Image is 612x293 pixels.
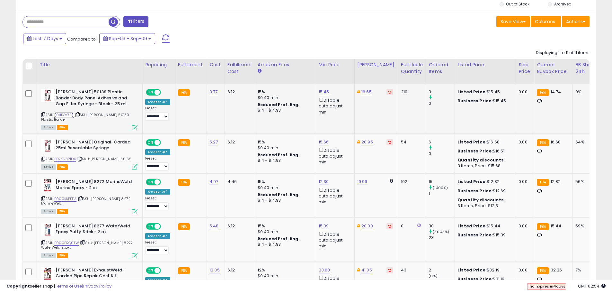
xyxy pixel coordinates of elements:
[433,185,448,190] small: (1400%)
[357,179,368,185] a: 19.99
[56,223,134,237] b: [PERSON_NAME] 8277 WaterWeld Epoxy Putty Stick - 2 oz.
[457,197,511,203] div: :
[429,139,455,145] div: 6
[319,231,350,249] div: Disable auto adjust min
[258,192,300,197] b: Reduced Prof. Rng.
[562,16,590,27] button: Actions
[429,223,455,229] div: 30
[429,151,455,157] div: 0
[519,89,529,95] div: 0.00
[429,89,455,95] div: 3
[41,196,130,206] span: | SKU: [PERSON_NAME] 8272 MarineWeld
[429,273,438,279] small: (0%)
[401,223,421,229] div: 0
[227,179,250,185] div: 4.46
[57,253,68,258] span: FBA
[457,89,487,95] b: Listed Price:
[319,147,350,165] div: Disable auto adjust min
[401,179,421,185] div: 102
[160,224,170,229] span: OFF
[429,267,455,273] div: 2
[457,188,511,194] div: $12.69
[401,267,421,273] div: 43
[457,61,513,68] div: Listed Price
[54,156,76,162] a: B072V321DX
[160,140,170,145] span: OFF
[575,139,597,145] div: 64%
[145,189,170,195] div: Amazon AI *
[528,284,565,289] span: Trial Expires in days
[227,223,250,229] div: 6.12
[553,284,556,289] b: 4
[258,236,300,242] b: Reduced Prof. Rng.
[33,35,58,42] span: Last 7 Days
[319,179,329,185] a: 12.30
[178,61,204,68] div: Fulfillment
[457,89,511,95] div: $15.45
[537,179,549,186] small: FBA
[554,1,572,7] label: Archived
[319,139,329,145] a: 15.66
[6,283,30,289] strong: Copyright
[258,267,311,273] div: 12%
[401,89,421,95] div: 210
[457,139,487,145] b: Listed Price:
[258,158,311,163] div: $14 - $14.93
[54,240,79,246] a: B000BRQ0TW
[6,283,111,289] div: seller snap | |
[506,1,529,7] label: Out of Stock
[319,223,329,229] a: 15.39
[519,223,529,229] div: 0.00
[457,203,511,209] div: 3 Items, Price: $12.3
[457,197,504,203] b: Quantity discounts
[227,89,250,95] div: 6.12
[519,139,529,145] div: 0.00
[41,223,137,258] div: ASIN:
[41,179,54,192] img: 51doOpoO2ZL._SL40_.jpg
[457,139,511,145] div: $16.68
[209,89,218,95] a: 3.77
[146,140,155,145] span: ON
[146,268,155,273] span: ON
[433,229,449,234] small: (30.43%)
[537,61,570,75] div: Current Buybox Price
[401,139,421,145] div: 54
[109,35,147,42] span: Sep-03 - Sep-09
[55,283,82,289] a: Terms of Use
[178,267,190,274] small: FBA
[519,267,529,273] div: 0.00
[178,223,190,230] small: FBA
[209,223,219,229] a: 5.48
[178,139,190,146] small: FBA
[361,89,372,95] a: 16.65
[146,179,155,185] span: ON
[258,198,311,203] div: $14 - $14.93
[575,179,597,185] div: 56%
[145,149,170,155] div: Amazon AI *
[457,98,511,104] div: $15.45
[357,61,395,68] div: [PERSON_NAME]
[56,89,134,109] b: [PERSON_NAME] 50139 Plastic Bonder Body Panel Adhesive and Gap Filler Syringe - Black - 25 ml
[551,223,562,229] span: 15.44
[258,95,311,101] div: $0.40 min
[319,267,330,273] a: 23.68
[429,179,455,185] div: 15
[258,223,311,229] div: 15%
[575,267,597,273] div: 7%
[160,268,170,273] span: OFF
[578,283,606,289] span: 2025-09-17 02:54 GMT
[209,267,220,273] a: 12.35
[160,90,170,95] span: OFF
[537,139,549,146] small: FBA
[258,242,311,247] div: $14 - $14.93
[401,61,423,75] div: Fulfillable Quantity
[41,112,129,122] span: | SKU: [PERSON_NAME] 50139 Plastic Bonder
[258,152,300,158] b: Reduced Prof. Rng.
[23,33,66,44] button: Last 7 Days
[146,224,155,229] span: ON
[41,139,54,152] img: 41qKc+USaYL._SL40_.jpg
[457,223,511,229] div: $15.44
[319,187,350,205] div: Disable auto adjust min
[536,50,590,56] div: Displaying 1 to 11 of 11 items
[429,61,452,75] div: Ordered Items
